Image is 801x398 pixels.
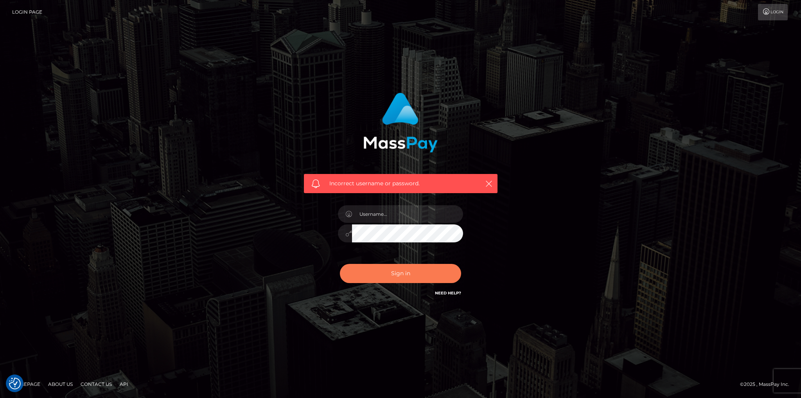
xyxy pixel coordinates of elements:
[758,4,788,20] a: Login
[9,378,43,390] a: Homepage
[12,4,42,20] a: Login Page
[77,378,115,390] a: Contact Us
[352,205,463,223] input: Username...
[9,378,21,389] button: Consent Preferences
[363,93,438,152] img: MassPay Login
[740,380,795,389] div: © 2025 , MassPay Inc.
[435,290,461,296] a: Need Help?
[329,179,472,188] span: Incorrect username or password.
[340,264,461,283] button: Sign in
[9,378,21,389] img: Revisit consent button
[117,378,131,390] a: API
[45,378,76,390] a: About Us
